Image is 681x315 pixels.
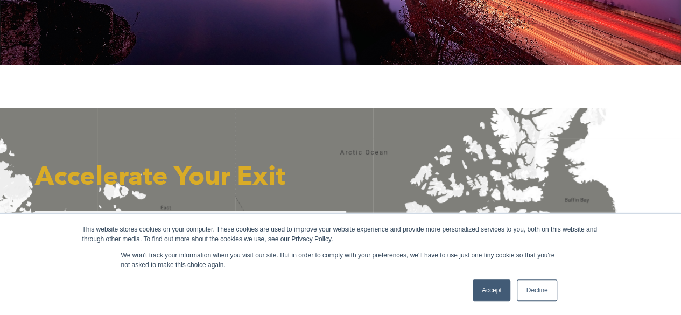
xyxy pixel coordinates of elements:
span: Business Email Only [145,45,202,54]
input: jane.doe@businessemail.com [145,57,285,79]
p: We won't track your information when you visit our site. But in order to comply with your prefere... [121,250,560,270]
div: This website stores cookies on your computer. These cookies are used to improve your website expe... [82,225,599,244]
a: Accept [473,279,511,301]
h2: Accelerate Your Exit [35,159,346,194]
input: Doe [145,13,285,34]
span: Last name [145,1,175,10]
a: Decline [517,279,557,301]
